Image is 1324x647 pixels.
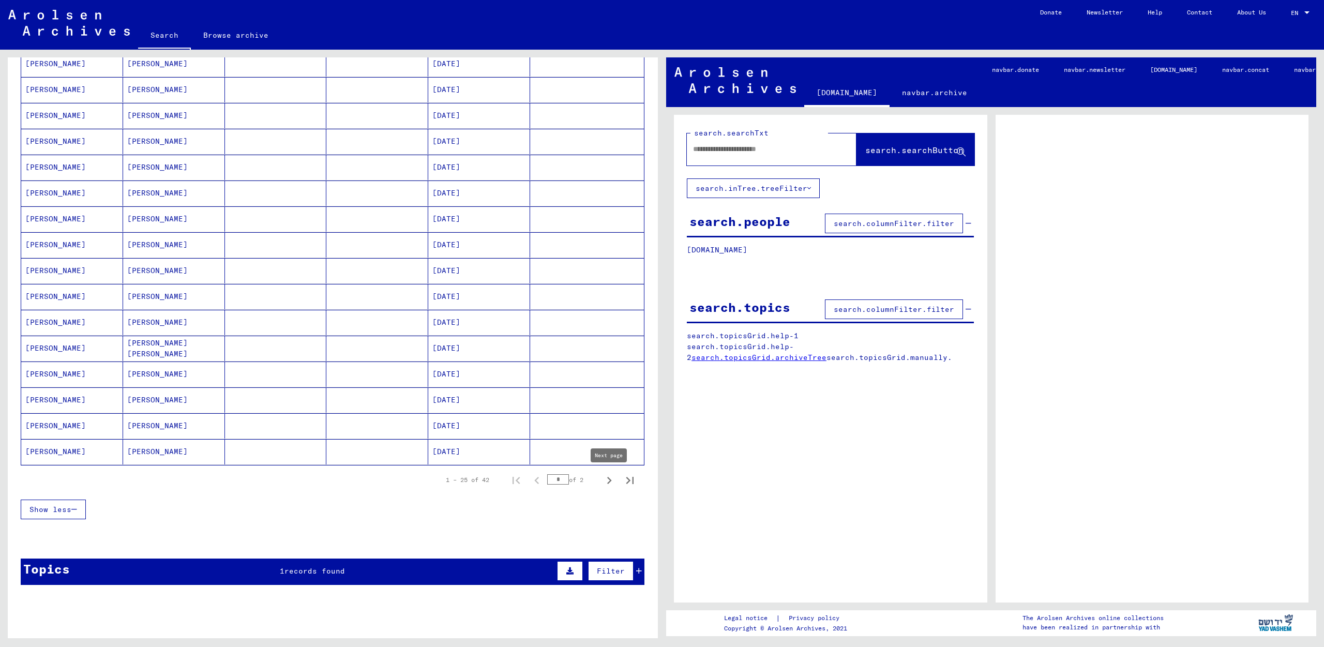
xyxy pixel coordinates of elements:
mat-cell: [PERSON_NAME] [123,103,225,128]
button: Filter [588,561,634,581]
span: 1 [280,566,284,576]
mat-cell: [DATE] [428,413,530,439]
span: search.columnFilter.filter [834,219,954,228]
a: navbar.donate [980,57,1051,82]
mat-cell: [PERSON_NAME] [PERSON_NAME] [123,336,225,361]
mat-cell: [DATE] [428,310,530,335]
div: search.people [689,212,790,231]
mat-cell: [DATE] [428,103,530,128]
button: search.columnFilter.filter [825,214,963,233]
p: [DOMAIN_NAME] [687,245,974,255]
button: Next page [599,470,620,490]
mat-cell: [DATE] [428,387,530,413]
mat-cell: [PERSON_NAME] [21,310,123,335]
p: search.topicsGrid.help-1 search.topicsGrid.help-2 search.topicsGrid.manually. [687,330,974,363]
span: EN [1291,9,1302,17]
mat-cell: [DATE] [428,180,530,206]
mat-cell: [DATE] [428,439,530,464]
mat-cell: [PERSON_NAME] [123,180,225,206]
mat-cell: [PERSON_NAME] [21,77,123,102]
button: Show less [21,500,86,519]
img: Arolsen_neg.svg [674,67,796,93]
button: Last page [620,470,640,490]
span: records found [284,566,345,576]
mat-cell: [PERSON_NAME] [21,284,123,309]
a: [DOMAIN_NAME] [1138,57,1210,82]
a: navbar.newsletter [1051,57,1138,82]
mat-cell: [PERSON_NAME] [21,129,123,154]
span: Show less [29,505,71,514]
mat-cell: [PERSON_NAME] [123,232,225,258]
mat-cell: [PERSON_NAME] [21,336,123,361]
mat-cell: [PERSON_NAME] [21,155,123,180]
mat-cell: [PERSON_NAME] [123,206,225,232]
mat-cell: [PERSON_NAME] [123,258,225,283]
div: of 2 [547,475,599,485]
mat-cell: [PERSON_NAME] [21,180,123,206]
mat-cell: [PERSON_NAME] [123,439,225,464]
mat-cell: [PERSON_NAME] [123,362,225,387]
a: Privacy policy [780,613,852,624]
mat-cell: [PERSON_NAME] [123,413,225,439]
mat-cell: [PERSON_NAME] [21,387,123,413]
span: search.searchButton [865,145,964,155]
mat-cell: [DATE] [428,155,530,180]
mat-cell: [DATE] [428,258,530,283]
a: search.topicsGrid.archiveTree [691,353,826,362]
mat-cell: [PERSON_NAME] [123,129,225,154]
mat-cell: [DATE] [428,232,530,258]
div: search.topics [689,298,790,317]
mat-cell: [PERSON_NAME] [21,232,123,258]
mat-cell: [PERSON_NAME] [21,362,123,387]
button: search.columnFilter.filter [825,299,963,319]
a: Browse archive [191,23,281,48]
mat-cell: [DATE] [428,51,530,77]
mat-cell: [PERSON_NAME] [123,155,225,180]
img: yv_logo.png [1256,610,1295,636]
span: Filter [597,566,625,576]
p: The Arolsen Archives online collections [1022,613,1164,623]
a: Legal notice [724,613,776,624]
mat-cell: [DATE] [428,77,530,102]
mat-cell: [PERSON_NAME] [123,51,225,77]
div: Topics [23,560,70,578]
mat-cell: [PERSON_NAME] [21,258,123,283]
mat-cell: [PERSON_NAME] [123,77,225,102]
div: 1 – 25 of 42 [446,475,489,485]
a: navbar.concat [1210,57,1282,82]
mat-cell: [PERSON_NAME] [21,51,123,77]
button: search.searchButton [856,133,974,165]
p: Copyright © Arolsen Archives, 2021 [724,624,852,633]
mat-cell: [DATE] [428,336,530,361]
mat-cell: [PERSON_NAME] [21,206,123,232]
mat-cell: [DATE] [428,284,530,309]
mat-cell: [DATE] [428,206,530,232]
a: [DOMAIN_NAME] [804,80,890,107]
p: have been realized in partnership with [1022,623,1164,632]
mat-cell: [PERSON_NAME] [21,103,123,128]
span: search.columnFilter.filter [834,305,954,314]
mat-cell: [PERSON_NAME] [21,413,123,439]
mat-cell: [PERSON_NAME] [21,439,123,464]
mat-cell: [PERSON_NAME] [123,284,225,309]
mat-cell: [DATE] [428,362,530,387]
button: First page [506,470,526,490]
div: | [724,613,852,624]
button: Previous page [526,470,547,490]
a: Search [138,23,191,50]
mat-cell: [PERSON_NAME] [123,387,225,413]
button: search.inTree.treeFilter [687,178,820,198]
mat-label: search.searchTxt [694,128,769,138]
mat-cell: [DATE] [428,129,530,154]
a: navbar.archive [890,80,980,105]
img: Arolsen_neg.svg [8,10,130,36]
mat-cell: [PERSON_NAME] [123,310,225,335]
